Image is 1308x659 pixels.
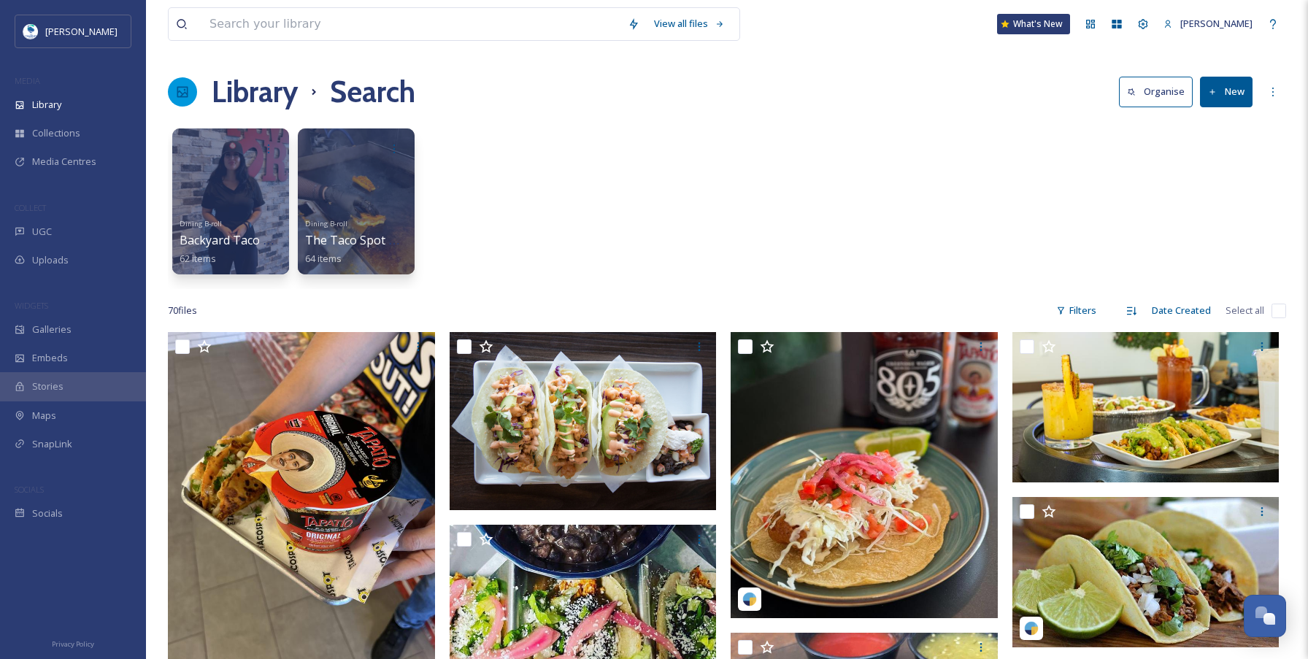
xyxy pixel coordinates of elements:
h1: Search [330,70,415,114]
span: 64 items [305,252,342,265]
span: Dining B-roll [305,219,347,228]
input: Search your library [202,8,620,40]
span: Galleries [32,323,72,336]
span: The Taco Spot B-roll [305,232,419,248]
button: Organise [1119,77,1193,107]
span: Privacy Policy [52,639,94,649]
span: MEDIA [15,75,40,86]
span: Socials [32,506,63,520]
span: Dining B-roll [180,219,222,228]
img: snapsea-logo.png [1024,621,1039,636]
span: COLLECT [15,202,46,213]
span: SnapLink [32,437,72,451]
span: Library [32,98,61,112]
div: Filters [1049,296,1104,325]
span: WIDGETS [15,300,48,311]
span: Embeds [32,351,68,365]
a: What's New [997,14,1070,34]
div: Date Created [1144,296,1218,325]
a: Privacy Policy [52,634,94,652]
span: [PERSON_NAME] [45,25,118,38]
span: 70 file s [168,304,197,317]
span: 62 items [180,252,216,265]
span: Backyard Taco B-roll [180,232,293,248]
button: New [1200,77,1253,107]
a: Library [212,70,298,114]
img: Taco Plate Meal.jpg [1012,332,1280,482]
span: UGC [32,225,52,239]
span: Collections [32,126,80,140]
button: Open Chat [1244,595,1286,637]
span: [PERSON_NAME] [1180,17,1253,30]
img: TrystCafe_food2.png [450,332,717,510]
img: mexicomagicoycantina-18061144487039743.jpeg [731,332,998,618]
span: Maps [32,409,56,423]
span: Select all [1226,304,1264,317]
span: Stories [32,379,64,393]
a: Dining B-rollBackyard Taco B-roll62 items [180,215,293,265]
span: SOCIALS [15,484,44,495]
a: Dining B-rollThe Taco Spot B-roll64 items [305,215,419,265]
img: yummyarizona_04102025_1837186949258403747_8184027844.jpg [1012,497,1280,647]
img: snapsea-logo.png [742,592,757,606]
span: Media Centres [32,155,96,169]
img: download.jpeg [23,24,38,39]
a: View all files [647,9,732,38]
span: Uploads [32,253,69,267]
a: [PERSON_NAME] [1156,9,1260,38]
